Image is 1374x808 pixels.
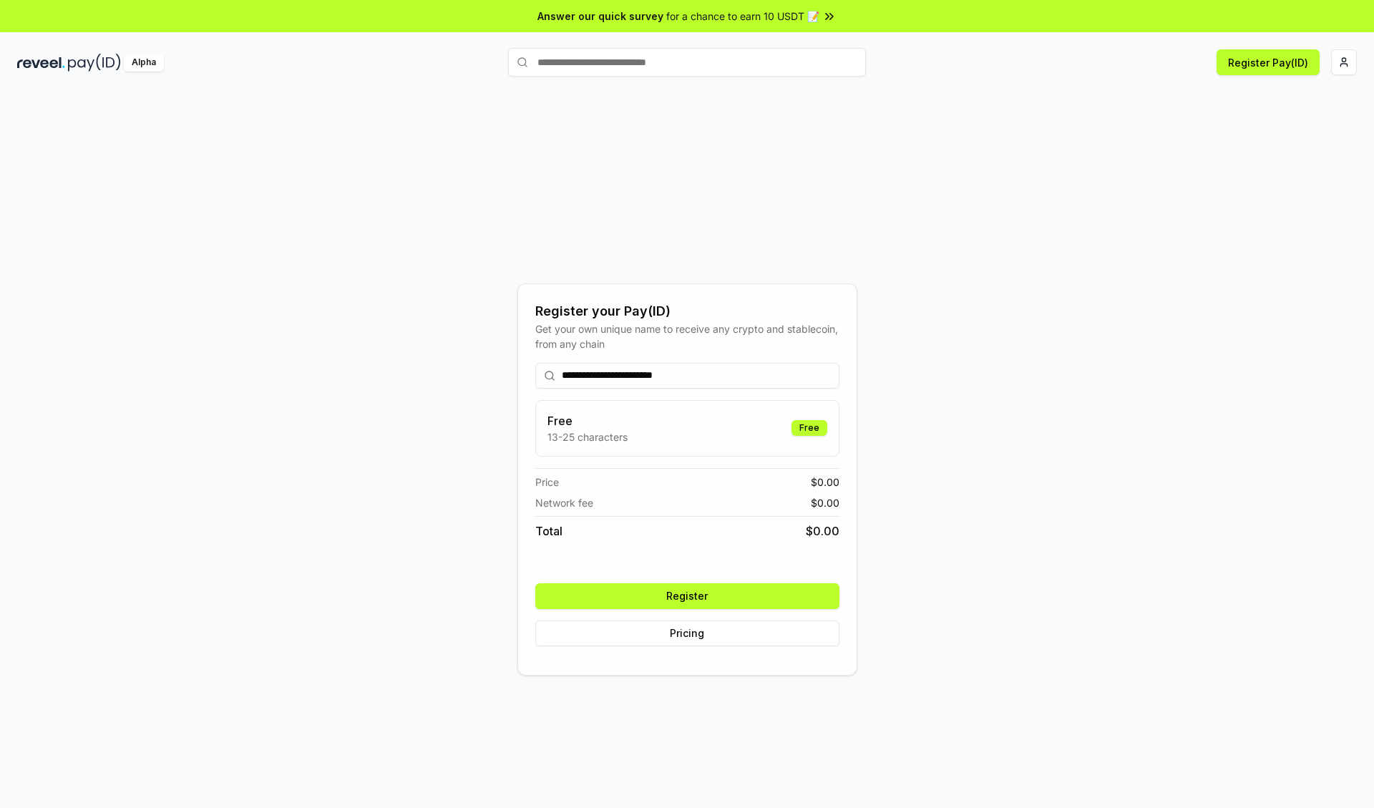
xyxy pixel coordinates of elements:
[68,54,121,72] img: pay_id
[1217,49,1320,75] button: Register Pay(ID)
[811,495,839,510] span: $ 0.00
[535,301,839,321] div: Register your Pay(ID)
[535,583,839,609] button: Register
[547,412,628,429] h3: Free
[17,54,65,72] img: reveel_dark
[806,522,839,540] span: $ 0.00
[535,321,839,351] div: Get your own unique name to receive any crypto and stablecoin, from any chain
[124,54,164,72] div: Alpha
[535,522,562,540] span: Total
[535,620,839,646] button: Pricing
[537,9,663,24] span: Answer our quick survey
[547,429,628,444] p: 13-25 characters
[666,9,819,24] span: for a chance to earn 10 USDT 📝
[811,474,839,490] span: $ 0.00
[535,474,559,490] span: Price
[791,420,827,436] div: Free
[535,495,593,510] span: Network fee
